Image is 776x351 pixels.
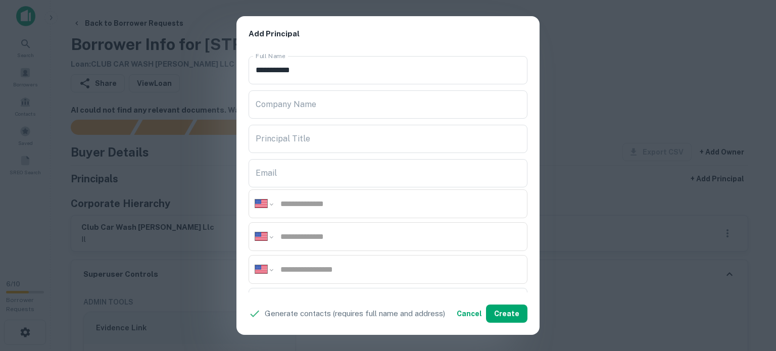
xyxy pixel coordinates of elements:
iframe: Chat Widget [725,270,776,319]
button: Create [486,305,527,323]
p: Generate contacts (requires full name and address) [265,308,445,320]
button: Cancel [453,305,486,323]
h2: Add Principal [236,16,540,52]
label: Full Name [256,52,285,60]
